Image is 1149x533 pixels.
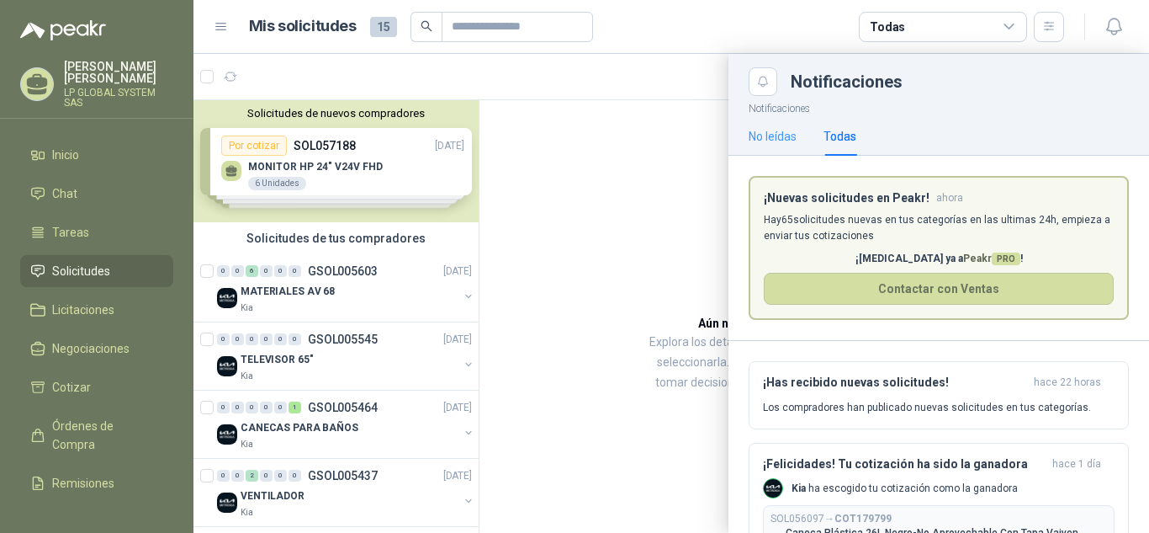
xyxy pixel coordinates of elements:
a: Negociaciones [20,333,173,365]
div: Todas [823,127,856,146]
button: Contactar con Ventas [764,273,1114,305]
span: Peakr [963,253,1020,264]
div: Notificaciones [791,73,1129,90]
span: Chat [52,184,77,203]
span: Cotizar [52,378,91,397]
button: ¡Has recibido nuevas solicitudes!hace 22 horas Los compradores han publicado nuevas solicitudes e... [749,361,1129,429]
a: Órdenes de Compra [20,410,173,461]
span: 15 [370,17,397,37]
img: Company Logo [764,479,782,498]
span: hace 22 horas [1034,376,1101,390]
a: Chat [20,178,173,210]
button: Close [749,67,777,96]
p: Los compradores han publicado nuevas solicitudes en tus categorías. [763,400,1091,415]
p: SOL056097 → [770,513,892,525]
b: Kia [792,482,806,494]
span: PRO [992,253,1020,265]
span: Órdenes de Compra [52,417,157,454]
span: Tareas [52,223,89,242]
h3: ¡Nuevas solicitudes en Peakr! [764,191,929,205]
p: Hay 65 solicitudes nuevas en tus categorías en las ultimas 24h, empieza a enviar tus cotizaciones [764,212,1114,244]
span: Remisiones [52,474,114,493]
span: hace 1 día [1052,457,1101,472]
p: ¡[MEDICAL_DATA] ya a ! [764,251,1114,267]
span: search [421,20,432,32]
div: Todas [870,18,905,36]
h3: ¡Has recibido nuevas solicitudes! [763,376,1027,390]
p: [PERSON_NAME] [PERSON_NAME] [64,61,173,84]
span: ahora [936,191,963,205]
div: No leídas [749,127,797,146]
b: COT179799 [834,513,892,525]
h3: ¡Felicidades! Tu cotización ha sido la ganadora [763,457,1046,472]
a: Remisiones [20,467,173,499]
p: Notificaciones [728,96,1149,117]
span: Negociaciones [52,339,130,358]
a: Licitaciones [20,294,173,326]
span: Inicio [52,146,79,164]
h1: Mis solicitudes [249,14,357,39]
span: Solicitudes [52,262,110,280]
p: ha escogido tu cotización como la ganadora [792,482,1018,496]
p: LP GLOBAL SYSTEM SAS [64,88,173,108]
a: Solicitudes [20,255,173,287]
span: Licitaciones [52,301,114,319]
a: Tareas [20,216,173,248]
a: Cotizar [20,371,173,403]
a: Inicio [20,139,173,171]
img: Logo peakr [20,20,106,40]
